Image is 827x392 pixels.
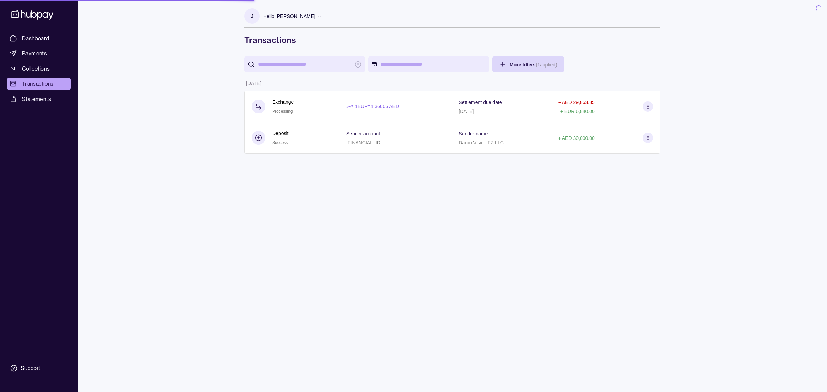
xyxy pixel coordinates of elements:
[459,100,502,105] p: Settlement due date
[246,81,261,86] p: [DATE]
[7,361,71,375] a: Support
[258,56,351,72] input: search
[346,131,380,136] p: Sender account
[244,34,660,45] h1: Transactions
[263,12,315,20] p: Hello, [PERSON_NAME]
[7,47,71,60] a: Payments
[535,62,557,68] p: ( 1 applied)
[7,93,71,105] a: Statements
[510,62,557,68] span: More filters
[459,109,474,114] p: [DATE]
[22,80,54,88] span: Transactions
[21,364,40,372] div: Support
[558,135,594,141] p: + AED 30,000.00
[492,56,564,72] button: More filters(1applied)
[7,78,71,90] a: Transactions
[7,62,71,75] a: Collections
[272,130,288,137] p: Deposit
[459,131,488,136] p: Sender name
[22,95,51,103] span: Statements
[22,64,50,73] span: Collections
[272,98,294,106] p: Exchange
[272,109,293,114] span: Processing
[459,140,503,145] p: Darpo Vision FZ LLC
[346,140,382,145] p: [FINANCIAL_ID]
[22,49,47,58] span: Payments
[560,109,595,114] p: + EUR 6,840.00
[272,140,288,145] span: Success
[7,32,71,44] a: Dashboard
[558,100,594,105] p: − AED 29,863.85
[22,34,49,42] span: Dashboard
[251,12,253,20] p: J
[355,103,399,110] p: 1 EUR = 4.36606 AED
